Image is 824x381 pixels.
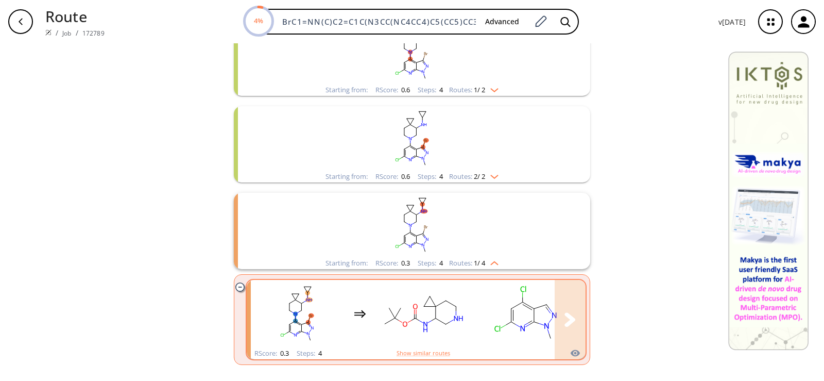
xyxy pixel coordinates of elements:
[485,84,499,92] img: Down
[56,27,58,38] li: /
[76,27,78,38] li: /
[438,258,443,268] span: 4
[397,349,450,358] button: Show similar routes
[62,29,71,38] a: Job
[317,349,322,358] span: 4
[485,257,499,266] img: Up
[251,281,344,346] svg: Cn1nc(Br)c2c(N3CCC4(CC4)C(NC4CC4)C3)cc(Cl)nc21
[375,260,410,267] div: RScore :
[479,281,572,346] svg: Cn1ncc2c(Cl)cc(Cl)nc21
[45,29,51,36] img: Spaya logo
[418,260,443,267] div: Steps :
[278,20,546,84] svg: Cn1nc(Br)c2c(N3CCC4(CC4)C(NC4CC4)C3)cc(Cl)nc21
[438,172,443,181] span: 4
[325,173,368,180] div: Starting from:
[474,87,485,93] span: 1 / 2
[400,172,410,181] span: 0.6
[278,106,546,171] svg: Cn1nc(Br)c2c(N3CCC4(CC4)C(NC4CC4)C3)cc(Cl)nc21
[45,5,105,27] p: Route
[418,173,443,180] div: Steps :
[477,12,527,31] button: Advanced
[449,260,499,267] div: Routes:
[278,193,546,257] svg: Cn1nc(Br)c2c(N3CCC4(CC4)C(NC4CC4)C3)cc(Cl)nc21
[438,85,443,94] span: 4
[234,14,590,370] ul: clusters
[474,260,485,267] span: 1 / 4
[276,16,477,27] input: Enter SMILES
[718,16,746,27] p: v [DATE]
[375,173,410,180] div: RScore :
[474,173,485,180] span: 2 / 2
[82,29,105,38] a: 172789
[728,52,809,350] img: Banner
[325,260,368,267] div: Starting from:
[325,87,368,93] div: Starting from:
[297,350,322,357] div: Steps :
[375,87,410,93] div: RScore :
[254,16,263,25] text: 4%
[376,281,469,346] svg: CC(C)(C)OC(=O)NC1CNCCC12CC2
[449,173,499,180] div: Routes:
[449,87,499,93] div: Routes:
[400,85,410,94] span: 0.6
[400,258,410,268] span: 0.3
[485,171,499,179] img: Down
[418,87,443,93] div: Steps :
[279,349,289,358] span: 0.3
